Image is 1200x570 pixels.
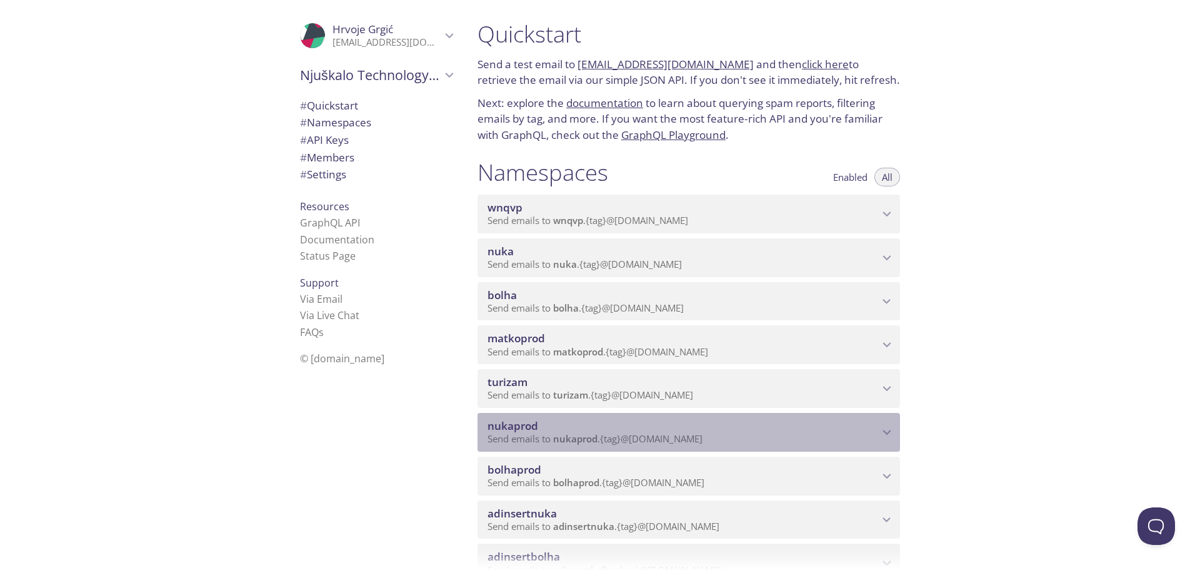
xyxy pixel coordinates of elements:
[477,282,900,321] div: bolha namespace
[487,506,557,521] span: adinsertnuka
[300,276,339,290] span: Support
[487,302,684,314] span: Send emails to . {tag} @[DOMAIN_NAME]
[487,476,704,489] span: Send emails to . {tag} @[DOMAIN_NAME]
[477,369,900,408] div: turizam namespace
[477,501,900,539] div: adinsertnuka namespace
[487,375,527,389] span: turizam
[300,200,349,213] span: Resources
[300,133,307,147] span: #
[290,131,462,149] div: API Keys
[487,432,702,445] span: Send emails to . {tag} @[DOMAIN_NAME]
[300,66,441,84] span: Njuškalo Technology d.o.o.
[300,167,307,181] span: #
[300,325,324,339] a: FAQ
[290,59,462,91] div: Njuškalo Technology d.o.o.
[332,36,441,49] p: [EMAIL_ADDRESS][DOMAIN_NAME]
[477,238,900,277] div: nuka namespace
[300,308,359,322] a: Via Live Chat
[553,258,577,270] span: nuka
[300,292,342,306] a: Via Email
[826,168,875,186] button: Enabled
[487,462,541,477] span: bolhaprod
[477,195,900,233] div: wnqvp namespace
[477,325,900,364] div: matkoprod namespace
[290,97,462,115] div: Quickstart
[553,214,583,226] span: wnqvp
[300,150,307,165] span: #
[802,57,849,71] a: click here
[487,214,688,226] span: Send emails to . {tag} @[DOMAIN_NAME]
[300,98,307,113] span: #
[300,150,354,165] span: Members
[300,115,371,130] span: Namespaces
[300,249,356,263] a: Status Page
[477,20,900,48] h1: Quickstart
[477,457,900,496] div: bolhaprod namespace
[290,166,462,183] div: Team Settings
[332,22,393,36] span: Hrvoje Grgić
[290,15,462,56] div: Hrvoje Grgić
[553,476,599,489] span: bolhaprod
[300,216,360,230] a: GraphQL API
[553,302,579,314] span: bolha
[553,520,614,532] span: adinsertnuka
[487,244,514,258] span: nuka
[487,389,693,401] span: Send emails to . {tag} @[DOMAIN_NAME]
[290,114,462,131] div: Namespaces
[477,95,900,143] p: Next: explore the to learn about querying spam reports, filtering emails by tag, and more. If you...
[1137,507,1175,545] iframe: Help Scout Beacon - Open
[300,115,307,130] span: #
[487,345,708,358] span: Send emails to . {tag} @[DOMAIN_NAME]
[477,413,900,452] div: nukaprod namespace
[621,128,726,142] a: GraphQL Playground
[477,56,900,88] p: Send a test email to and then to retrieve the email via our simple JSON API. If you don't see it ...
[300,352,384,365] span: © [DOMAIN_NAME]
[477,158,608,186] h1: Namespaces
[300,233,374,247] a: Documentation
[290,149,462,166] div: Members
[319,325,324,339] span: s
[553,432,597,445] span: nukaprod
[553,345,603,358] span: matkoprod
[487,258,682,270] span: Send emails to . {tag} @[DOMAIN_NAME]
[300,98,358,113] span: Quickstart
[487,200,522,215] span: wnqvp
[487,520,719,532] span: Send emails to . {tag} @[DOMAIN_NAME]
[300,133,349,147] span: API Keys
[300,167,346,181] span: Settings
[874,168,900,186] button: All
[566,96,643,110] a: documentation
[553,389,588,401] span: turizam
[577,57,754,71] a: [EMAIL_ADDRESS][DOMAIN_NAME]
[487,331,545,345] span: matkoprod
[487,288,517,302] span: bolha
[487,419,538,433] span: nukaprod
